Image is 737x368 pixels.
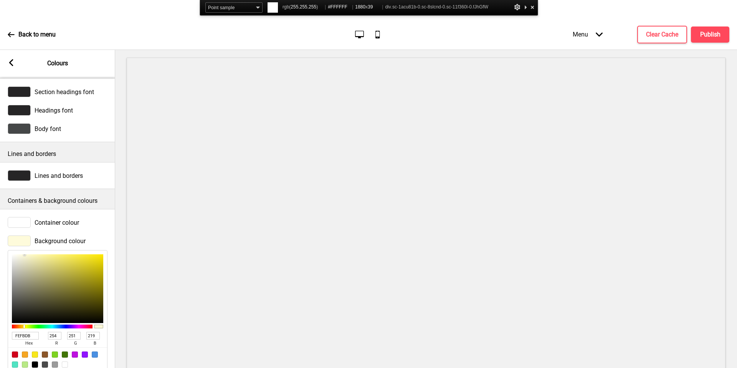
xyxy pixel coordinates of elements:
[300,4,307,10] span: 255
[8,150,107,158] p: Lines and borders
[47,59,68,68] p: Colours
[8,197,107,205] p: Containers & background colours
[52,351,58,358] div: #7ED321
[8,170,107,181] div: Lines and borders
[513,2,521,12] div: Options
[62,351,68,358] div: #417505
[391,4,488,10] span: .sc-1acu81b-0.sc-8slcnd-0.sc-11f360l-0.fJhGfW
[48,340,65,347] span: r
[42,351,48,358] div: #8B572A
[565,23,610,46] div: Menu
[18,30,56,39] p: Back to menu
[355,2,380,12] span: x
[8,86,107,97] div: Section headings font
[52,361,58,368] div: #9B9B9B
[355,4,365,10] span: 1880
[385,2,488,12] span: div
[291,4,298,10] span: 255
[22,351,28,358] div: #F5A623
[82,351,88,358] div: #9013FE
[12,351,18,358] div: #D0021B
[352,4,353,10] span: |
[328,2,350,12] span: #FFFFFF
[529,2,536,12] div: Close and Stop Picking
[35,237,86,245] span: Background colour
[35,107,73,114] span: Headings font
[8,235,107,246] div: Background colour
[22,361,28,368] div: #B8E986
[42,361,48,368] div: #4A4A4A
[67,340,84,347] span: g
[35,88,94,96] span: Section headings font
[8,24,56,45] a: Back to menu
[637,26,687,43] button: Clear Cache
[35,125,61,133] span: Body font
[12,361,18,368] div: #50E3C2
[646,30,678,39] h4: Clear Cache
[86,340,103,347] span: b
[309,4,316,10] span: 255
[92,351,98,358] div: #4A90E2
[35,172,83,179] span: Lines and borders
[12,340,46,347] span: hex
[382,4,383,10] span: |
[325,4,326,10] span: |
[691,27,729,43] button: Publish
[700,30,720,39] h4: Publish
[32,351,38,358] div: #F8E71C
[522,2,529,12] div: Collapse This Panel
[35,219,79,226] span: Container colour
[368,4,373,10] span: 39
[32,361,38,368] div: #000000
[72,351,78,358] div: #BD10E0
[8,217,107,228] div: Container colour
[62,361,68,368] div: #FFFFFF
[8,105,107,116] div: Headings font
[283,2,323,12] span: rgb( , , )
[8,123,107,134] div: Body font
